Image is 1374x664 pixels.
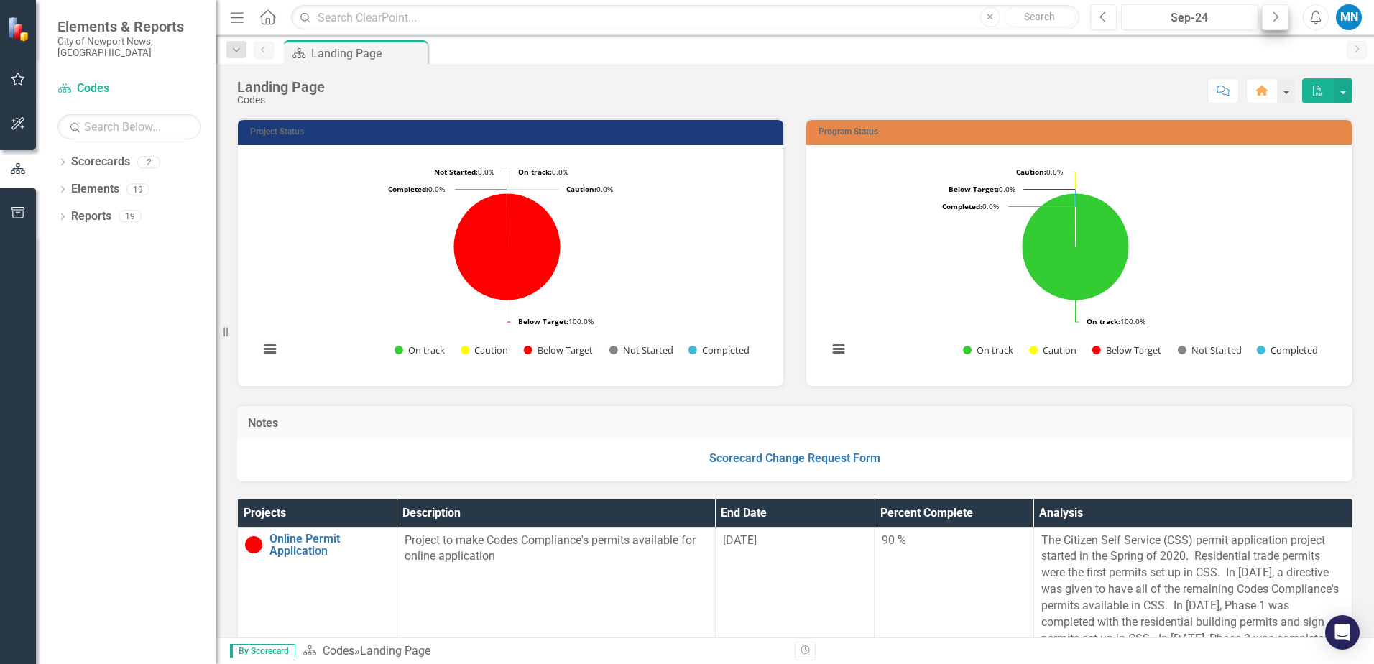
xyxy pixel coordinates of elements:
span: Elements & Reports [57,18,201,35]
button: MN [1336,4,1362,30]
div: 2 [137,156,160,168]
input: Search ClearPoint... [291,5,1079,30]
div: Chart. Highcharts interactive chart. [821,156,1337,372]
div: Open Intercom Messenger [1325,615,1360,650]
h3: Notes [248,417,1342,430]
span: By Scorecard [230,644,295,658]
path: Below Target, 1. [453,193,561,300]
tspan: Below Target: [949,184,999,194]
div: » [303,643,784,660]
tspan: Below Target: [518,316,568,326]
button: View chart menu, Chart [260,339,280,359]
text: 0.0% [388,184,445,194]
div: Landing Page [360,644,430,658]
text: 0.0% [1016,167,1063,177]
button: Search [1004,7,1076,27]
span: Search [1024,11,1055,22]
button: Show Below Target [1092,343,1162,356]
small: City of Newport News, [GEOGRAPHIC_DATA] [57,35,201,59]
p: Project to make Codes Compliance's permits available for online application [405,532,708,566]
div: Codes [237,95,325,106]
svg: Interactive chart [821,156,1330,372]
a: Online Permit Application [269,532,389,558]
text: 0.0% [566,184,613,194]
button: Show Completed [1257,343,1318,356]
div: Chart. Highcharts interactive chart. [252,156,769,372]
div: 90 % [882,532,1026,549]
button: Sep-24 [1121,4,1258,30]
button: Show Caution [461,343,508,356]
tspan: Caution: [1016,167,1046,177]
tspan: Caution: [566,184,596,194]
button: Show On track [963,343,1013,356]
div: 19 [119,211,142,223]
button: View chart menu, Chart [829,339,849,359]
text: Not Started [623,343,673,356]
button: Show Completed [688,343,750,356]
button: Show Below Target [524,343,594,356]
text: 100.0% [1087,316,1145,326]
button: Show Not Started [1178,343,1241,356]
div: Landing Page [237,79,325,95]
button: Show On track [395,343,445,356]
a: Elements [71,181,119,198]
input: Search Below... [57,114,201,139]
img: ClearPoint Strategy [7,17,32,42]
text: 0.0% [949,184,1015,194]
a: Reports [71,208,111,225]
tspan: Completed: [942,201,982,211]
h3: Project Status [250,127,776,137]
div: Landing Page [311,45,424,63]
img: Below Target [245,536,262,553]
span: [DATE] [723,533,757,547]
text: 100.0% [518,316,594,326]
h3: Program Status [819,127,1345,137]
text: 0.0% [434,167,494,177]
a: Codes [323,644,354,658]
div: 19 [126,183,149,195]
text: Not Started [1191,343,1242,356]
text: 0.0% [518,167,568,177]
tspan: Not Started: [434,167,478,177]
svg: Interactive chart [252,156,762,372]
tspan: On track: [1087,316,1120,326]
path: On track, 4. [1022,193,1129,300]
tspan: Completed: [388,184,428,194]
a: Scorecard Change Request Form [709,451,880,465]
div: Sep-24 [1126,9,1253,27]
a: Scorecards [71,154,130,170]
tspan: On track: [518,167,552,177]
a: Codes [57,80,201,97]
button: Show Caution [1029,343,1076,356]
text: 0.0% [942,201,999,211]
button: Show Not Started [609,343,673,356]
